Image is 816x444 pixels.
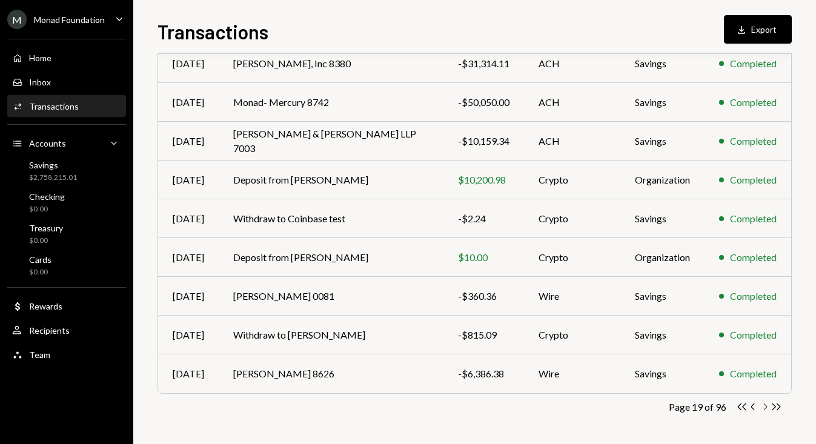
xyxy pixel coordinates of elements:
[173,173,204,187] div: [DATE]
[524,161,620,199] td: Crypto
[219,44,443,83] td: [PERSON_NAME], Inc 8380
[29,236,63,246] div: $0.00
[7,132,126,154] a: Accounts
[458,366,509,381] div: -$6,386.38
[730,56,777,71] div: Completed
[730,134,777,148] div: Completed
[173,211,204,226] div: [DATE]
[7,295,126,317] a: Rewards
[7,47,126,68] a: Home
[620,316,705,354] td: Savings
[620,238,705,277] td: Organization
[7,188,126,217] a: Checking$0.00
[34,15,105,25] div: Monad Foundation
[29,325,70,336] div: Recipients
[730,366,777,381] div: Completed
[458,250,509,265] div: $10.00
[7,71,126,93] a: Inbox
[620,199,705,238] td: Savings
[524,122,620,161] td: ACH
[730,250,777,265] div: Completed
[29,77,51,87] div: Inbox
[29,138,66,148] div: Accounts
[7,156,126,185] a: Savings$2,758,215.01
[29,204,65,214] div: $0.00
[458,173,509,187] div: $10,200.98
[29,301,62,311] div: Rewards
[173,250,204,265] div: [DATE]
[29,223,63,233] div: Treasury
[730,211,777,226] div: Completed
[29,350,50,360] div: Team
[524,238,620,277] td: Crypto
[158,19,268,44] h1: Transactions
[730,173,777,187] div: Completed
[29,160,77,170] div: Savings
[173,289,204,303] div: [DATE]
[524,277,620,316] td: Wire
[458,328,509,342] div: -$815.09
[173,328,204,342] div: [DATE]
[669,401,726,413] div: Page 19 of 96
[7,251,126,280] a: Cards$0.00
[730,328,777,342] div: Completed
[29,101,79,111] div: Transactions
[724,15,792,44] button: Export
[620,354,705,393] td: Savings
[524,354,620,393] td: Wire
[29,267,51,277] div: $0.00
[620,122,705,161] td: Savings
[219,161,443,199] td: Deposit from [PERSON_NAME]
[730,95,777,110] div: Completed
[29,254,51,265] div: Cards
[458,95,509,110] div: -$50,050.00
[458,211,509,226] div: -$2.24
[730,289,777,303] div: Completed
[458,56,509,71] div: -$31,314.11
[524,316,620,354] td: Crypto
[7,319,126,341] a: Recipients
[458,134,509,148] div: -$10,159.34
[219,83,443,122] td: Monad- Mercury 8742
[173,95,204,110] div: [DATE]
[29,191,65,202] div: Checking
[524,199,620,238] td: Crypto
[219,122,443,161] td: [PERSON_NAME] & [PERSON_NAME] LLP 7003
[7,219,126,248] a: Treasury$0.00
[7,343,126,365] a: Team
[458,289,509,303] div: -$360.36
[173,366,204,381] div: [DATE]
[620,277,705,316] td: Savings
[7,10,27,29] div: M
[524,44,620,83] td: ACH
[173,134,204,148] div: [DATE]
[173,56,204,71] div: [DATE]
[219,316,443,354] td: Withdraw to [PERSON_NAME]
[29,173,77,183] div: $2,758,215.01
[219,199,443,238] td: Withdraw to Coinbase test
[620,44,705,83] td: Savings
[29,53,51,63] div: Home
[524,83,620,122] td: ACH
[620,83,705,122] td: Savings
[219,238,443,277] td: Deposit from [PERSON_NAME]
[7,95,126,117] a: Transactions
[219,354,443,393] td: [PERSON_NAME] 8626
[219,277,443,316] td: [PERSON_NAME] 0081
[620,161,705,199] td: Organization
